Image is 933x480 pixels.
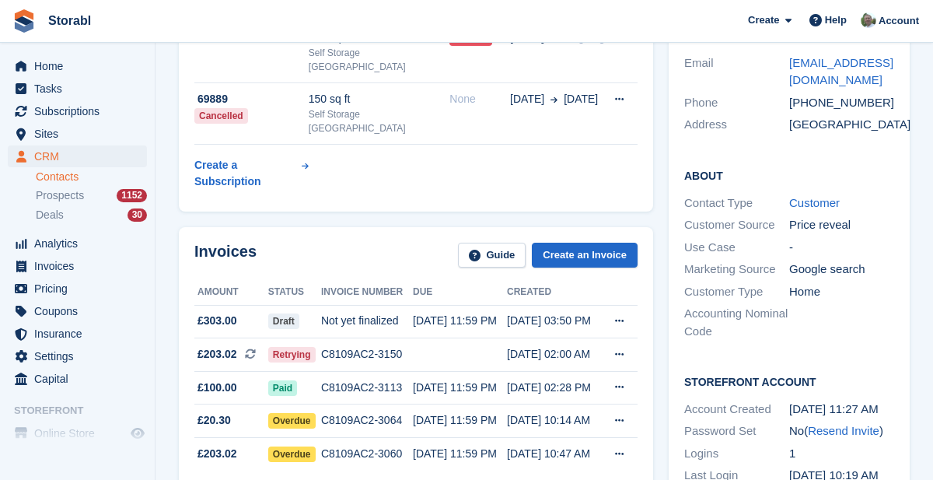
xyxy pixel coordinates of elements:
[36,208,64,222] span: Deals
[507,380,601,396] div: [DATE] 02:28 PM
[684,445,789,463] div: Logins
[34,78,128,100] span: Tasks
[42,8,97,33] a: Storabl
[34,55,128,77] span: Home
[789,445,894,463] div: 1
[8,300,147,322] a: menu
[789,261,894,279] div: Google search
[684,116,789,134] div: Address
[8,145,147,167] a: menu
[8,323,147,345] a: menu
[789,283,894,301] div: Home
[12,9,36,33] img: stora-icon-8386f47178a22dfd0bd8f6a31ec36ba5ce8667c1dd55bd0f319d3a0aa187defe.svg
[8,78,147,100] a: menu
[684,54,789,89] div: Email
[117,189,147,202] div: 1152
[789,401,894,419] div: [DATE] 11:27 AM
[34,323,128,345] span: Insurance
[684,261,789,279] div: Marketing Source
[684,305,789,340] div: Accounting Nominal Code
[808,424,879,437] a: Resend Invite
[268,380,297,396] span: Paid
[564,91,598,107] span: [DATE]
[268,413,316,429] span: Overdue
[507,412,601,429] div: [DATE] 10:14 AM
[861,12,876,28] img: Peter Moxon
[36,188,84,203] span: Prospects
[268,280,321,305] th: Status
[309,46,450,74] div: Self Storage [GEOGRAPHIC_DATA]
[197,313,237,329] span: £303.00
[8,345,147,367] a: menu
[34,368,128,390] span: Capital
[789,422,894,440] div: No
[413,446,507,462] div: [DATE] 11:59 PM
[789,196,840,209] a: Customer
[128,424,147,443] a: Preview store
[684,94,789,112] div: Phone
[34,233,128,254] span: Analytics
[789,216,894,234] div: Price reveal
[321,280,413,305] th: Invoice number
[748,12,779,28] span: Create
[194,280,268,305] th: Amount
[309,91,450,107] div: 150 sq ft
[14,403,155,419] span: Storefront
[321,380,413,396] div: C8109AC2-3113
[8,422,147,444] a: menu
[194,157,299,190] div: Create a Subscription
[36,207,147,223] a: Deals 30
[34,345,128,367] span: Settings
[507,313,601,329] div: [DATE] 03:50 PM
[413,313,507,329] div: [DATE] 11:59 PM
[36,187,147,204] a: Prospects 1152
[879,13,919,29] span: Account
[8,55,147,77] a: menu
[684,239,789,257] div: Use Case
[684,283,789,301] div: Customer Type
[321,446,413,462] div: C8109AC2-3060
[449,91,510,107] div: None
[34,255,128,277] span: Invoices
[34,145,128,167] span: CRM
[194,108,248,124] div: Cancelled
[684,194,789,212] div: Contact Type
[194,151,309,196] a: Create a Subscription
[413,280,507,305] th: Due
[34,300,128,322] span: Coupons
[507,446,601,462] div: [DATE] 10:47 AM
[309,107,450,135] div: Self Storage [GEOGRAPHIC_DATA]
[825,12,847,28] span: Help
[268,447,316,462] span: Overdue
[321,346,413,363] div: C8109AC2-3150
[8,368,147,390] a: menu
[34,422,128,444] span: Online Store
[34,123,128,145] span: Sites
[34,278,128,300] span: Pricing
[197,380,237,396] span: £100.00
[321,313,413,329] div: Not yet finalized
[8,278,147,300] a: menu
[268,314,299,329] span: Draft
[507,280,601,305] th: Created
[789,116,894,134] div: [GEOGRAPHIC_DATA]
[197,446,237,462] span: £203.02
[128,208,147,222] div: 30
[321,412,413,429] div: C8109AC2-3064
[8,233,147,254] a: menu
[804,424,883,437] span: ( )
[684,401,789,419] div: Account Created
[507,346,601,363] div: [DATE] 02:00 AM
[789,239,894,257] div: -
[197,346,237,363] span: £203.02
[789,94,894,112] div: [PHONE_NUMBER]
[684,422,789,440] div: Password Set
[684,373,894,389] h2: Storefront Account
[8,255,147,277] a: menu
[197,412,231,429] span: £20.30
[510,91,544,107] span: [DATE]
[194,91,309,107] div: 69889
[684,216,789,234] div: Customer Source
[789,56,893,87] a: [EMAIL_ADDRESS][DOMAIN_NAME]
[194,243,257,268] h2: Invoices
